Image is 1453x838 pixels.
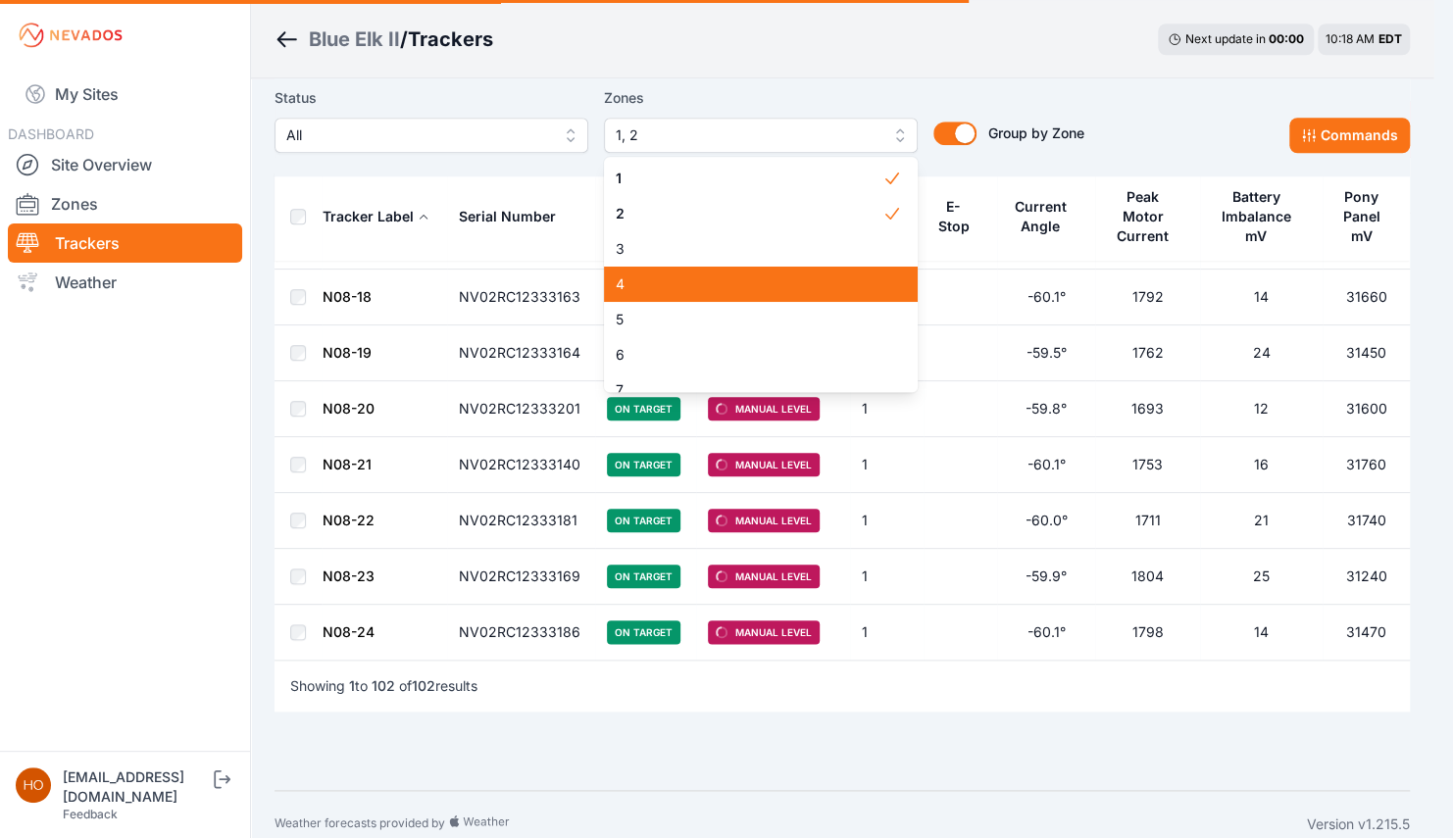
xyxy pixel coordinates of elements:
span: 6 [616,345,882,365]
span: 2 [616,204,882,223]
div: 1, 2 [604,157,918,392]
span: 3 [616,239,882,259]
button: 1, 2 [604,118,918,153]
span: 1 [616,169,882,188]
span: 7 [616,380,882,400]
span: 5 [616,310,882,329]
span: 1, 2 [616,123,878,147]
span: 4 [616,274,882,294]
